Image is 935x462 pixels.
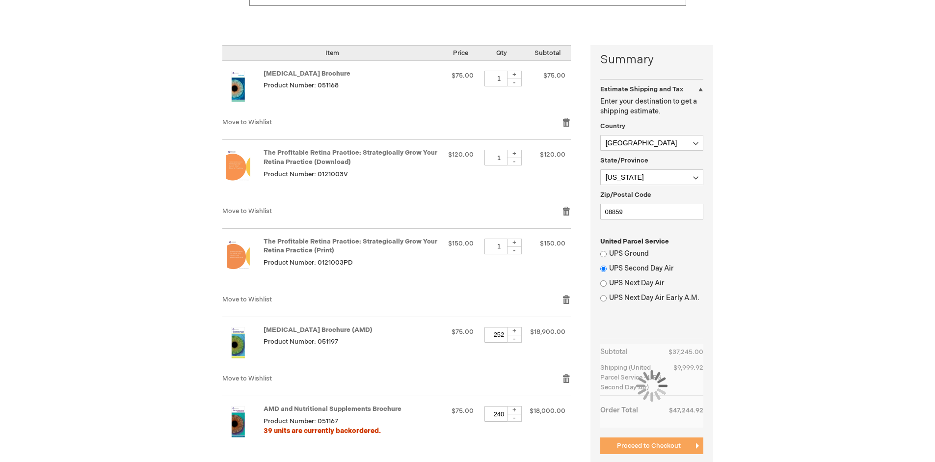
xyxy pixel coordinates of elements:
[507,239,522,247] div: +
[507,414,522,422] div: -
[484,150,514,165] input: Qty
[222,406,264,453] a: AMD and Nutritional Supplements Brochure
[600,122,625,130] span: Country
[600,52,703,68] strong: Summary
[264,259,353,267] span: Product Number: 0121003PD
[507,150,522,158] div: +
[484,239,514,254] input: Qty
[600,437,703,454] button: Proceed to Checkout
[507,246,522,254] div: -
[222,207,272,215] a: Move to Wishlist
[600,97,703,116] p: Enter your destination to get a shipping estimate.
[222,150,254,181] img: The Profitable Retina Practice: Strategically Grow Your Retina Practice (Download)
[222,406,254,437] img: AMD and Nutritional Supplements Brochure
[453,49,468,57] span: Price
[452,328,474,336] span: $75.00
[530,407,565,415] span: $18,000.00
[617,442,681,450] span: Proceed to Checkout
[222,118,272,126] a: Move to Wishlist
[448,240,474,247] span: $150.00
[264,426,439,436] div: 39 units are currently backordered.
[507,79,522,86] div: -
[507,71,522,79] div: +
[507,158,522,165] div: -
[484,406,514,422] input: Qty
[264,149,437,166] a: The Profitable Retina Practice: Strategically Grow Your Retina Practice (Download)
[222,71,264,108] a: Amblyopia Brochure
[609,249,703,259] label: UPS Ground
[496,49,507,57] span: Qty
[452,72,474,80] span: $75.00
[222,375,272,382] a: Move to Wishlist
[222,327,254,358] img: Age-Related Macular Degeneration Brochure (AMD)
[600,191,651,199] span: Zip/Postal Code
[264,170,348,178] span: Product Number: 0121003V
[264,417,338,425] span: Product Number: 051167
[507,327,522,335] div: +
[222,150,264,196] a: The Profitable Retina Practice: Strategically Grow Your Retina Practice (Download)
[609,264,703,273] label: UPS Second Day Air
[264,405,401,413] a: AMD and Nutritional Supplements Brochure
[609,293,703,303] label: UPS Next Day Air Early A.M.
[600,157,648,164] span: State/Province
[530,328,565,336] span: $18,900.00
[484,71,514,86] input: Qty
[222,239,264,285] a: The Profitable Retina Practice: Strategically Grow Your Retina Practice (Print)
[264,338,338,346] span: Product Number: 051197
[222,296,272,303] a: Move to Wishlist
[484,327,514,343] input: Qty
[543,72,565,80] span: $75.00
[222,71,254,102] img: Amblyopia Brochure
[264,326,373,334] a: [MEDICAL_DATA] Brochure (AMD)
[264,70,350,78] a: [MEDICAL_DATA] Brochure
[609,278,703,288] label: UPS Next Day Air
[507,406,522,414] div: +
[507,335,522,343] div: -
[264,238,437,255] a: The Profitable Retina Practice: Strategically Grow Your Retina Practice (Print)
[264,82,339,89] span: Product Number: 051168
[452,407,474,415] span: $75.00
[448,151,474,159] span: $120.00
[540,151,565,159] span: $120.00
[325,49,339,57] span: Item
[222,327,264,364] a: Age-Related Macular Degeneration Brochure (AMD)
[600,238,669,245] span: United Parcel Service
[534,49,561,57] span: Subtotal
[222,239,254,270] img: The Profitable Retina Practice: Strategically Grow Your Retina Practice (Print)
[636,370,668,402] img: Loading...
[600,85,683,93] strong: Estimate Shipping and Tax
[540,240,565,247] span: $150.00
